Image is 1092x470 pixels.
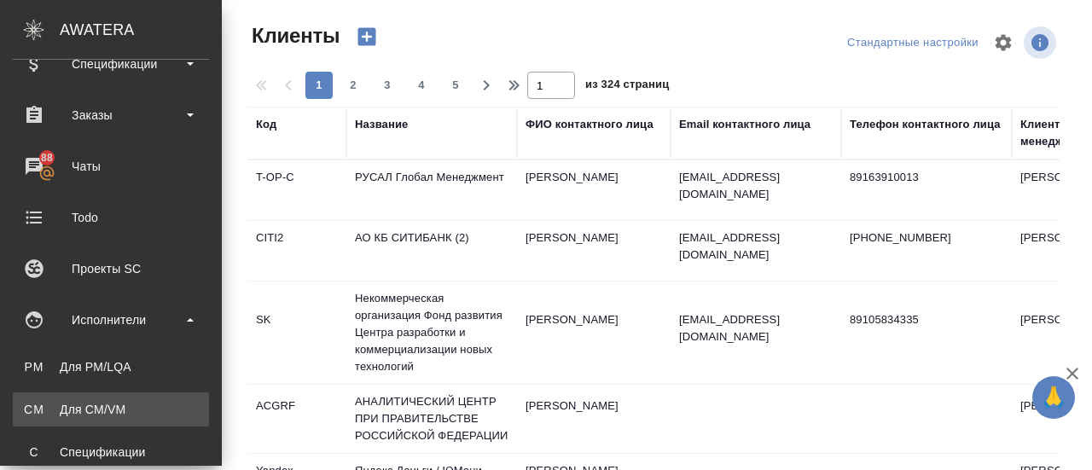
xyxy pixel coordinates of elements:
[346,281,517,384] td: Некоммерческая организация Фонд развития Центра разработки и коммерциализации новых технологий
[1024,26,1060,59] span: Посмотреть информацию
[13,435,209,469] a: ССпецификации
[517,221,671,281] td: [PERSON_NAME]
[517,303,671,363] td: [PERSON_NAME]
[21,401,200,418] div: Для CM/VM
[517,160,671,220] td: [PERSON_NAME]
[13,51,209,77] div: Спецификации
[1032,376,1075,419] button: 🙏
[346,22,387,51] button: Создать
[340,72,367,99] button: 2
[679,229,833,264] p: [EMAIL_ADDRESS][DOMAIN_NAME]
[4,145,218,188] a: 88Чаты
[517,389,671,449] td: [PERSON_NAME]
[374,77,401,94] span: 3
[442,72,469,99] button: 5
[408,72,435,99] button: 4
[355,116,408,133] div: Название
[850,169,1003,186] p: 89163910013
[850,229,1003,247] p: [PHONE_NUMBER]
[1039,380,1068,415] span: 🙏
[983,22,1024,63] span: Настроить таблицу
[679,169,833,203] p: [EMAIL_ADDRESS][DOMAIN_NAME]
[850,116,1001,133] div: Телефон контактного лица
[247,389,346,449] td: ACGRF
[4,247,218,290] a: Проекты SC
[13,154,209,179] div: Чаты
[374,72,401,99] button: 3
[346,221,517,281] td: АО КБ СИТИБАНК (2)
[408,77,435,94] span: 4
[526,116,653,133] div: ФИО контактного лица
[679,116,810,133] div: Email контактного лица
[21,444,200,461] div: Спецификации
[60,13,222,47] div: AWATERA
[31,149,63,166] span: 88
[4,196,218,239] a: Todo
[346,385,517,453] td: АНАЛИТИЧЕСКИЙ ЦЕНТР ПРИ ПРАВИТЕЛЬСТВЕ РОССИЙСКОЙ ФЕДЕРАЦИИ
[843,30,983,56] div: split button
[13,256,209,281] div: Проекты SC
[850,311,1003,328] p: 89105834335
[13,102,209,128] div: Заказы
[256,116,276,133] div: Код
[21,358,200,375] div: Для PM/LQA
[679,311,833,345] p: [EMAIL_ADDRESS][DOMAIN_NAME]
[13,307,209,333] div: Исполнители
[442,77,469,94] span: 5
[13,392,209,426] a: CMДля CM/VM
[346,160,517,220] td: РУСАЛ Глобал Менеджмент
[13,205,209,230] div: Todo
[340,77,367,94] span: 2
[247,303,346,363] td: SK
[585,74,669,99] span: из 324 страниц
[247,22,340,49] span: Клиенты
[247,160,346,220] td: T-OP-C
[13,350,209,384] a: PMДля PM/LQA
[247,221,346,281] td: CITI2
